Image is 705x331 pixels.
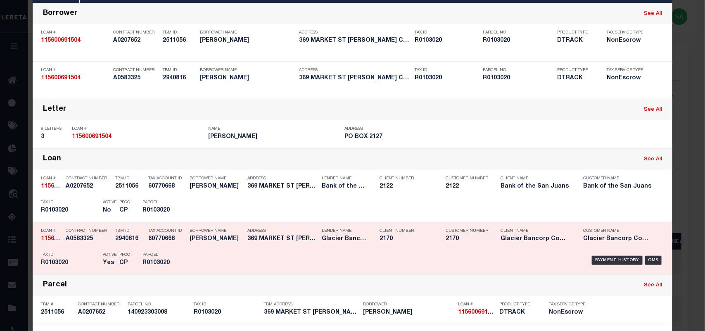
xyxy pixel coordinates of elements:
p: Borrower Name [200,30,295,35]
div: Letter [43,105,66,114]
h5: 2940816 [115,236,144,243]
h5: 369 MARKET ST MEEKER CO 81641 [299,37,411,44]
h5: 2122 [380,183,433,190]
h5: R0103020 [41,260,99,267]
h5: KURT WILLE [190,236,243,243]
p: Contract Number [113,30,159,35]
h5: R0103020 [415,37,479,44]
p: Product Type [557,68,594,73]
p: Loan # [41,229,62,233]
h5: PO BOX 2127 [344,133,477,140]
strong: 115600691504 [72,134,112,140]
h5: 2940816 [163,75,196,82]
h5: Glacier Bancorp Commercial [322,236,367,243]
h5: Bank of the San Juans [322,183,367,190]
h5: CP [119,260,130,267]
h5: Glacier Bancorp Commercial [501,236,571,243]
h5: 115600691504 [41,183,62,190]
p: Name [208,126,340,131]
p: Loan # [41,68,109,73]
h5: WILLE KURT W [200,37,295,44]
p: Contract Number [113,68,159,73]
p: Contract Number [66,176,111,181]
h5: 3 [41,133,68,140]
h5: 369 MARKET ST MEEKER CO 81641 [247,183,318,190]
h5: R0103020 [415,75,479,82]
h5: R0103020 [41,207,99,214]
p: TBM # [41,302,74,307]
p: Tax Account ID [148,176,185,181]
h5: A0583325 [113,75,159,82]
p: TBM Address [264,302,359,307]
p: TBM ID [163,30,196,35]
p: Borrower Name [190,176,243,181]
h5: R0103020 [194,309,260,316]
p: TBM ID [163,68,196,73]
div: OMS [645,256,662,265]
h5: A0207652 [66,183,111,190]
h5: 369 MARKET ST MEEKER CO 816410000 [247,236,318,243]
p: Tax Service Type [607,30,648,35]
h5: A0583325 [66,236,111,243]
p: Parcel No [128,302,190,307]
h5: A0207652 [78,309,123,316]
p: Tax Service Type [549,302,586,307]
p: TBM ID [115,176,144,181]
p: Borrower Name [200,68,295,73]
strong: 115600691504 [41,236,81,242]
h5: 115600691504 [458,309,495,316]
h5: Yes [103,260,115,267]
h5: 140923303008 [128,309,190,316]
p: Parcel No [483,30,553,35]
h5: A0207652 [113,37,159,44]
h5: 2122 [446,183,487,190]
h5: Glacier Bancorp Commercial [583,236,653,243]
h5: KURT WILLE [190,183,243,190]
p: Client Name [501,176,571,181]
p: Client Number [380,229,433,233]
p: Tax ID [41,252,99,257]
h5: 2511056 [115,183,144,190]
p: Tax ID [41,200,99,205]
a: See All [644,283,662,288]
p: Tax Service Type [607,68,648,73]
p: PPCC [119,200,130,205]
h5: 369 MARKET ST MEEKER CO 81641 [264,309,359,316]
h5: R0103020 [483,75,553,82]
p: Address [247,176,318,181]
h5: DTRACK [557,37,594,44]
h5: 2511056 [163,37,196,44]
p: Client Name [501,229,571,233]
p: Client Number [380,176,433,181]
div: Loan [43,155,61,164]
p: Loan # [72,126,204,131]
p: Tax Account ID [148,229,185,233]
h5: 60770668 [148,183,185,190]
strong: 115600691504 [41,183,81,189]
p: Parcel [142,200,180,205]
p: Customer Number [446,229,488,233]
p: Address [299,30,411,35]
h5: Bank of the San Juans [583,183,653,190]
p: Active [103,252,116,257]
p: Parcel No [483,68,553,73]
div: Borrower [43,9,78,19]
p: PPCC [119,252,130,257]
a: See All [644,11,662,17]
h5: DTRACK [499,309,536,316]
h5: KURT W WILLE [200,75,295,82]
p: Lender Name [322,229,367,233]
h5: 369 MARKET ST MEEKER CO 816410000 [299,75,411,82]
h5: 115600691504 [41,75,109,82]
p: Loan # [41,30,109,35]
p: # Letters [41,126,68,131]
p: Borrower Name [190,229,243,233]
h5: DTRACK [557,75,594,82]
p: Contract Number [78,302,123,307]
h5: 2170 [446,236,487,243]
h5: 2511056 [41,309,74,316]
h5: NonEscrow [549,309,586,316]
p: Address [247,229,318,233]
strong: 115600691504 [458,310,498,315]
p: Tax ID [415,68,479,73]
